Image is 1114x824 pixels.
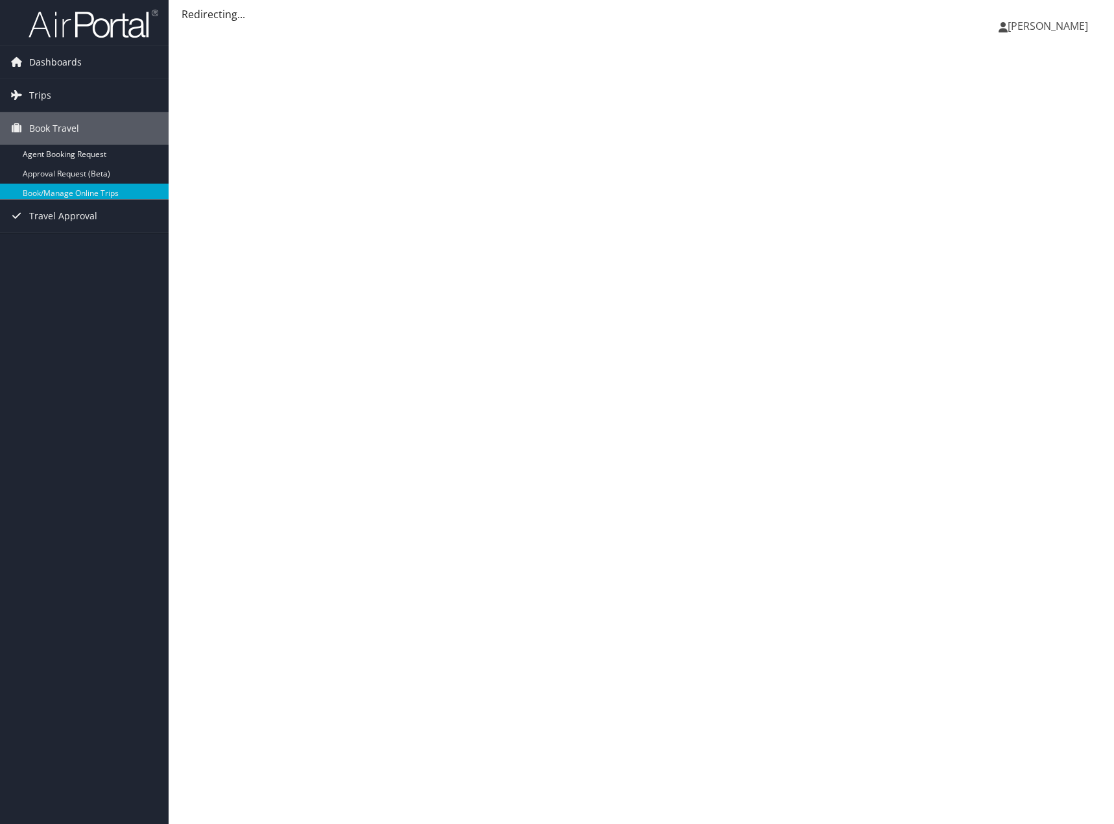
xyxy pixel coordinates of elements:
[1008,19,1088,33] span: [PERSON_NAME]
[29,46,82,79] span: Dashboards
[182,6,1101,22] div: Redirecting...
[29,200,97,232] span: Travel Approval
[29,112,79,145] span: Book Travel
[29,79,51,112] span: Trips
[999,6,1101,45] a: [PERSON_NAME]
[29,8,158,39] img: airportal-logo.png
